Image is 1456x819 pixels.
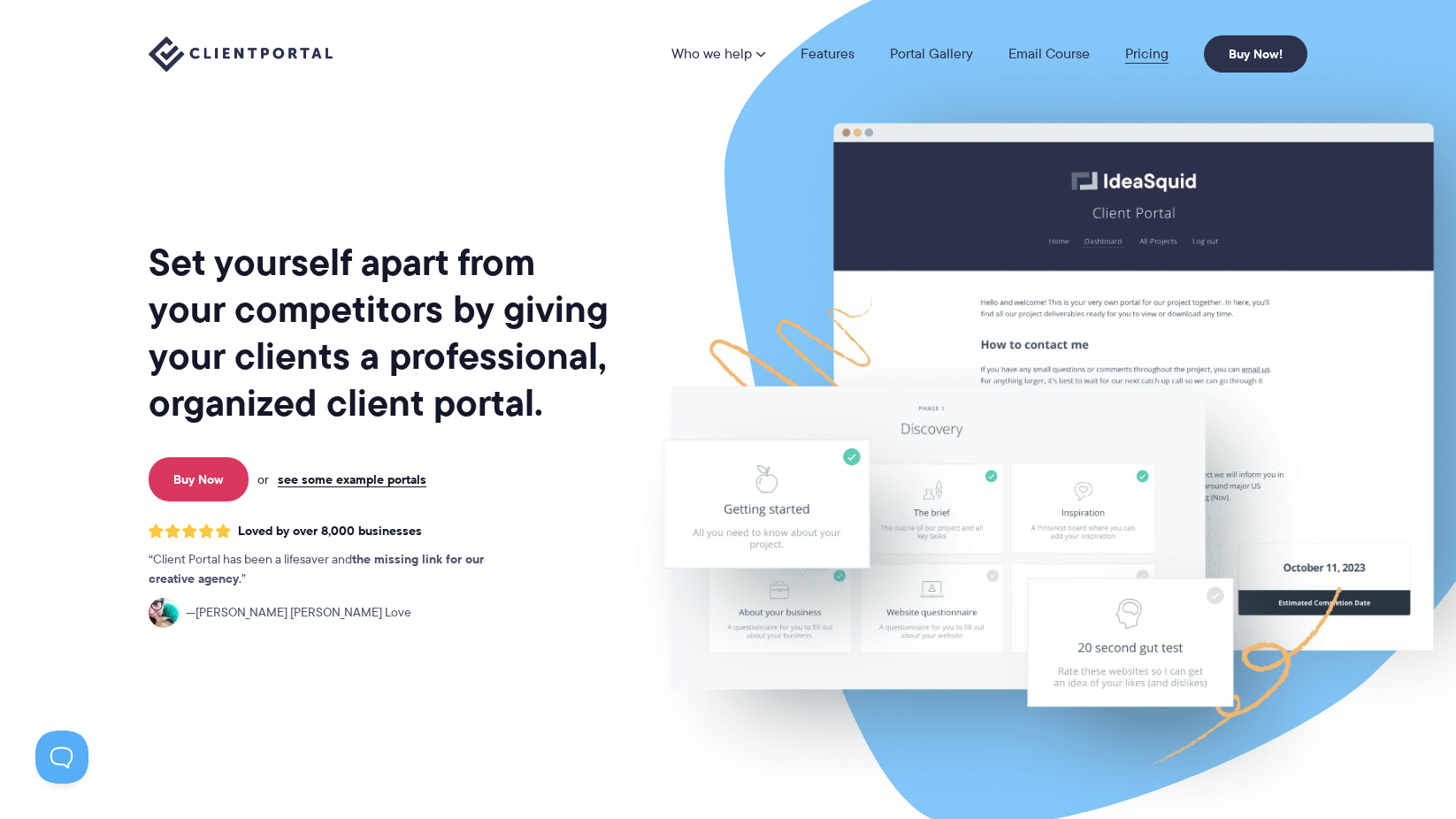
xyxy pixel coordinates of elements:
[186,603,411,623] span: [PERSON_NAME] [PERSON_NAME] Love
[35,731,88,784] iframe: Toggle Customer Support
[278,471,426,487] a: see some example portals
[671,47,765,61] a: Who we help
[1204,35,1307,73] a: Buy Now!
[801,47,854,61] a: Features
[1125,47,1169,61] a: Pricing
[257,471,269,487] span: or
[890,47,973,61] a: Portal Gallery
[149,550,520,589] p: Client Portal has been a lifesaver and .
[238,524,422,539] span: Loved by over 8,000 businesses
[149,239,612,426] h1: Set yourself apart from your competitors by giving your clients a professional, organized client ...
[149,549,484,588] strong: the missing link for our creative agency
[149,457,249,501] a: Buy Now
[1008,47,1090,61] a: Email Course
